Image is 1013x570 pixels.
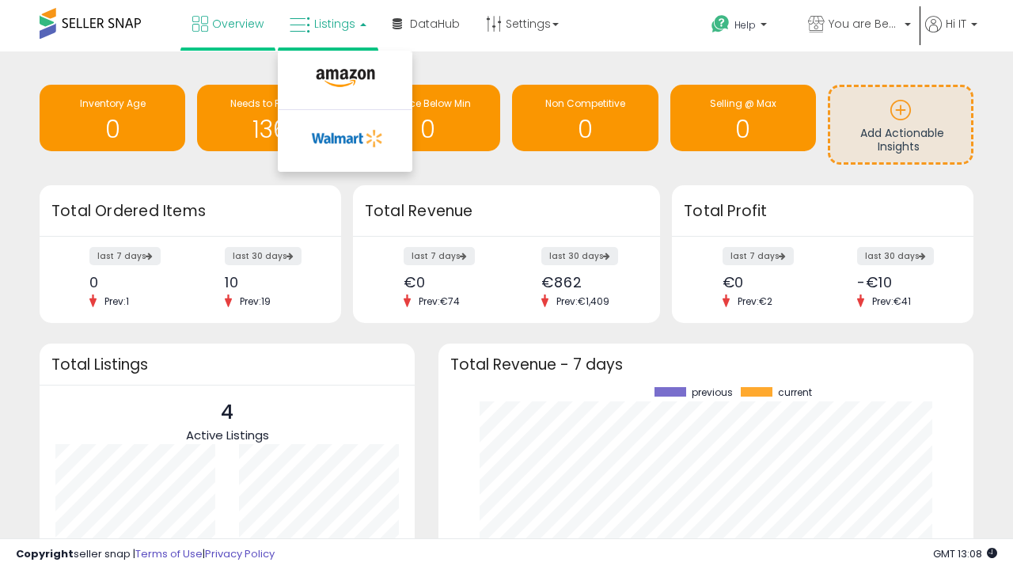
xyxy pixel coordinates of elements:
span: Prev: €74 [411,294,468,308]
span: Active Listings [186,427,269,443]
a: Inventory Age 0 [40,85,185,151]
span: Prev: 1 [97,294,137,308]
a: Non Competitive 0 [512,85,658,151]
span: You are Beautiful (IT) [829,16,900,32]
div: -€10 [857,274,946,291]
strong: Copyright [16,546,74,561]
label: last 30 days [225,247,302,265]
h1: 0 [362,116,492,142]
h1: 0 [520,116,650,142]
p: 4 [186,397,269,427]
a: Needs to Reprice 136 [197,85,343,151]
i: Get Help [711,14,730,34]
h3: Total Listings [51,359,403,370]
span: Listings [314,16,355,32]
h3: Total Revenue - 7 days [450,359,962,370]
a: Hi IT [925,16,977,51]
span: Prev: €2 [730,294,780,308]
label: last 30 days [541,247,618,265]
span: Prev: 19 [232,294,279,308]
a: Help [699,2,794,51]
h3: Total Revenue [365,200,648,222]
span: Hi IT [946,16,966,32]
label: last 7 days [404,247,475,265]
span: Add Actionable Insights [860,125,944,155]
div: €862 [541,274,632,291]
h3: Total Profit [684,200,962,222]
label: last 30 days [857,247,934,265]
div: seller snap | | [16,547,275,562]
label: last 7 days [723,247,794,265]
h1: 0 [678,116,808,142]
label: last 7 days [89,247,161,265]
span: Needs to Reprice [230,97,310,110]
span: previous [692,387,733,398]
a: BB Price Below Min 0 [355,85,500,151]
div: €0 [404,274,495,291]
h1: 0 [47,116,177,142]
div: 0 [89,274,178,291]
span: Prev: €41 [864,294,919,308]
h1: 136 [205,116,335,142]
span: DataHub [410,16,460,32]
div: €0 [723,274,811,291]
span: Overview [212,16,264,32]
div: 10 [225,274,313,291]
span: Help [734,18,756,32]
a: Privacy Policy [205,546,275,561]
a: Selling @ Max 0 [670,85,816,151]
span: Non Competitive [545,97,625,110]
span: Inventory Age [80,97,146,110]
span: Prev: €1,409 [548,294,617,308]
span: current [778,387,812,398]
span: 2025-09-10 13:08 GMT [933,546,997,561]
span: Selling @ Max [710,97,776,110]
a: Terms of Use [135,546,203,561]
span: BB Price Below Min [384,97,471,110]
h3: Total Ordered Items [51,200,329,222]
a: Add Actionable Insights [830,87,971,162]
